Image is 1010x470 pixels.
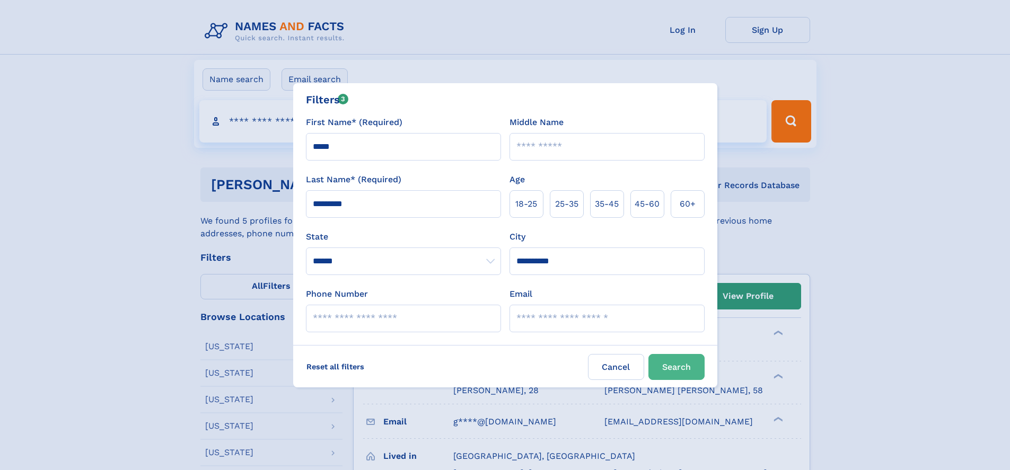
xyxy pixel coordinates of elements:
[306,116,402,129] label: First Name* (Required)
[306,288,368,300] label: Phone Number
[680,198,696,210] span: 60+
[306,230,501,243] label: State
[510,173,525,186] label: Age
[555,198,578,210] span: 25‑35
[306,173,401,186] label: Last Name* (Required)
[306,92,349,108] div: Filters
[510,116,564,129] label: Middle Name
[648,354,705,380] button: Search
[635,198,660,210] span: 45‑60
[300,354,371,379] label: Reset all filters
[595,198,619,210] span: 35‑45
[510,288,532,300] label: Email
[588,354,644,380] label: Cancel
[510,230,525,243] label: City
[515,198,537,210] span: 18‑25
